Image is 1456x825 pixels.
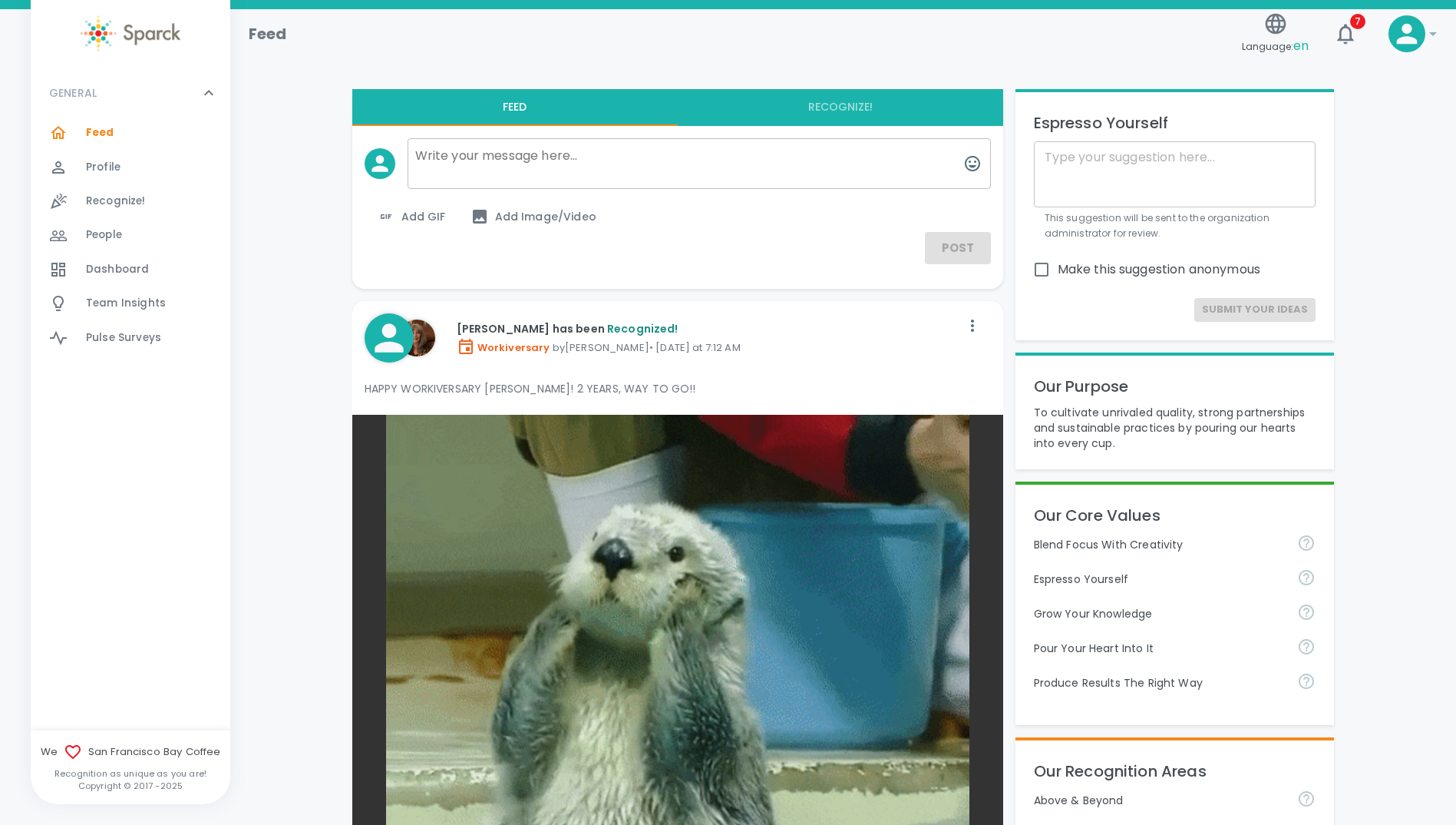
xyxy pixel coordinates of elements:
[352,89,678,126] button: Feed
[31,743,230,761] span: We San Francisco Bay Coffee
[1242,36,1309,57] span: Language:
[31,184,230,218] a: Recognize!
[1045,210,1306,241] p: This suggestion will be sent to the organization administrator for review.
[1236,7,1315,61] button: Language:en
[1034,111,1316,135] p: Espresso Yourself
[86,262,149,277] span: Dashboard
[365,381,991,396] p: HAPPY WORKIVERSARY [PERSON_NAME]! 2 YEARS, WAY TO GO!!
[31,321,230,355] a: Pulse Surveys
[1297,790,1316,808] svg: For going above and beyond!
[1034,606,1286,621] p: Grow Your Knowledge
[86,125,114,141] span: Feed
[1034,641,1286,656] p: Pour Your Heart Into It
[31,253,230,287] a: Dashboard
[31,151,230,184] a: Profile
[1293,37,1309,55] span: en
[398,320,435,356] img: Picture of Louann VanVoorhis
[377,207,446,226] span: Add GIF
[1297,603,1316,621] svg: Follow your curiosity and learn together
[1350,14,1365,29] span: 7
[31,116,230,150] a: Feed
[86,227,122,243] span: People
[1297,568,1316,587] svg: Share your voice and your ideas
[86,194,146,209] span: Recognize!
[1034,405,1316,451] p: To cultivate unrivaled quality, strong partnerships and sustainable practices by pouring our hear...
[1297,638,1316,656] svg: Come to work to make a difference in your own way
[49,85,97,101] p: GENERAL
[1034,793,1286,808] p: Above & Beyond
[457,340,550,355] span: Workiversary
[1034,675,1286,691] p: Produce Results The Right Way
[1327,15,1364,52] button: 7
[31,218,230,252] a: People
[1058,260,1261,279] span: Make this suggestion anonymous
[81,15,180,51] img: Sparck logo
[31,116,230,361] div: GENERAL
[470,207,596,226] span: Add Image/Video
[31,767,230,780] p: Recognition as unique as you are!
[1034,572,1286,587] p: Espresso Yourself
[607,321,678,336] span: Recognized!
[352,89,1003,126] div: interaction tabs
[31,780,230,792] p: Copyright © 2017 - 2025
[1034,537,1286,552] p: Blend Focus With Creativity
[678,89,1003,126] button: Recognize!
[1034,503,1316,528] p: Our Core Values
[1034,759,1316,784] p: Our Recognition Areas
[31,287,230,320] a: Team Insights
[457,321,960,336] p: [PERSON_NAME] has been
[1297,672,1316,691] svg: Find success working together and doing the right thing
[249,22,287,46] h1: Feed
[1034,374,1316,399] p: Our Purpose
[31,15,230,51] a: Sparck logo
[86,330,161,346] span: Pulse Surveys
[1297,534,1316,552] svg: Achieve goals today and innovate for tomorrow
[31,70,230,116] div: GENERAL
[457,337,960,356] p: by [PERSON_NAME] • [DATE] at 7:12 AM
[86,296,166,311] span: Team Insights
[86,160,121,175] span: Profile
